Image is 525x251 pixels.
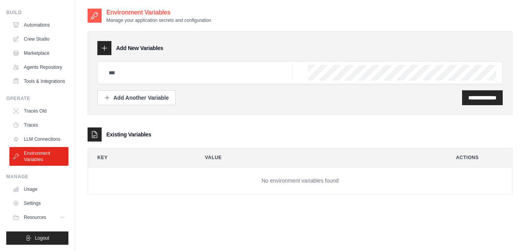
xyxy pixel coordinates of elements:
h2: Environment Variables [106,8,211,17]
div: Build [6,9,68,16]
a: Settings [9,197,68,210]
div: Add Another Variable [104,94,169,102]
a: Marketplace [9,47,68,59]
span: Logout [35,235,49,241]
td: No environment variables found [88,167,512,194]
button: Resources [9,211,68,224]
a: Usage [9,183,68,195]
th: Key [88,148,189,167]
th: Actions [447,148,512,167]
a: Crew Studio [9,33,68,45]
h3: Add New Variables [116,44,163,52]
span: Resources [24,214,46,221]
a: Environment Variables [9,147,68,166]
a: Agents Repository [9,61,68,74]
p: Manage your application secrets and configuration [106,17,211,23]
h3: Existing Variables [106,131,151,138]
button: Add Another Variable [97,90,176,105]
div: Manage [6,174,68,180]
a: Traces Old [9,105,68,117]
a: Tools & Integrations [9,75,68,88]
a: Traces [9,119,68,131]
th: Value [195,148,440,167]
button: Logout [6,231,68,245]
a: LLM Connections [9,133,68,145]
div: Operate [6,95,68,102]
a: Automations [9,19,68,31]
